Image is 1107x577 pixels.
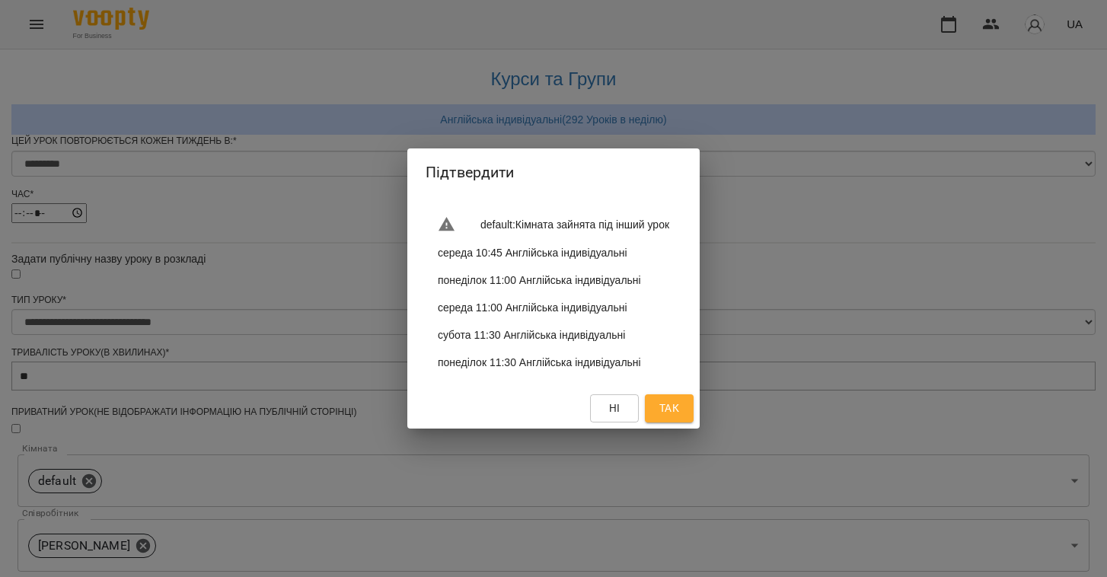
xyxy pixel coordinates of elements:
[426,209,681,240] li: default : Кімната зайнята під інший урок
[659,399,679,417] span: Так
[426,349,681,376] li: понеділок 11:30 Англійська індивідуальні
[426,266,681,294] li: понеділок 11:00 Англійська індивідуальні
[645,394,694,422] button: Так
[426,161,681,184] h2: Підтвердити
[426,321,681,349] li: субота 11:30 Англійська індивідуальні
[426,294,681,321] li: середа 11:00 Англійська індивідуальні
[590,394,639,422] button: Ні
[609,399,620,417] span: Ні
[426,239,681,266] li: середа 10:45 Англійська індивідуальні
